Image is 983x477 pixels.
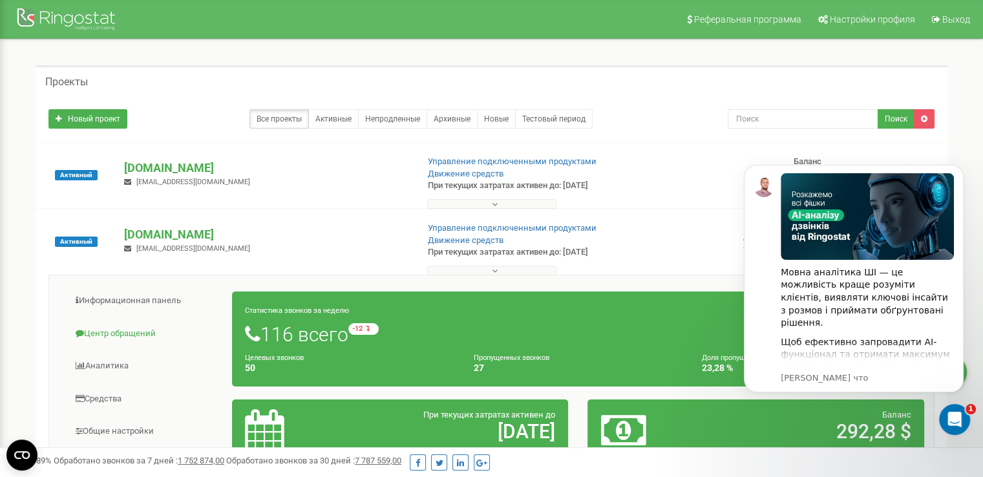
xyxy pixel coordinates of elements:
h2: 292,28 $ [711,421,911,442]
span: Активный [55,170,98,180]
small: -12 [348,323,379,335]
a: Аналитика [59,350,233,382]
a: Центр обращений [59,318,233,350]
small: Пропущенных звонков [474,354,549,362]
button: Поиск [878,109,914,129]
a: Архивные [427,109,478,129]
a: Тестовый период [515,109,593,129]
h5: Проекты [45,76,88,88]
span: При текущих затратах активен до [423,410,555,419]
a: Все проекты [249,109,309,129]
input: Поиск [728,109,878,129]
a: Информационная панель [59,285,233,317]
a: Общие настройки [59,416,233,447]
a: Движение средств [428,235,503,245]
h4: 27 [474,363,683,373]
p: При текущих затратах активен до: [DATE] [428,246,635,259]
iframe: Intercom live chat [939,404,970,435]
span: Реферальная программа [694,14,801,25]
button: Open CMP widget [6,440,37,471]
small: Целевых звонков [245,354,304,362]
h4: 50 [245,363,454,373]
small: Статистика звонков за неделю [245,306,349,315]
span: 1 [966,404,976,414]
a: Непродленные [358,109,427,129]
a: Новый проект [48,109,127,129]
span: Настройки профиля [830,14,915,25]
p: [DOMAIN_NAME] [124,226,407,243]
a: Активные [308,109,359,129]
a: Управление подключенными продуктами [428,156,597,166]
span: Активный [55,237,98,247]
p: При текущих затратах активен до: [DATE] [428,180,635,192]
a: Движение средств [428,169,503,178]
small: Доля пропущенных звонков [702,354,795,362]
span: [EMAIL_ADDRESS][DOMAIN_NAME] [136,244,250,253]
u: 1 752 874,00 [178,456,224,465]
span: Обработано звонков за 30 дней : [226,456,401,465]
u: 7 787 559,00 [355,456,401,465]
span: Обработано звонков за 7 дней : [54,456,224,465]
h2: [DATE] [355,421,555,442]
iframe: Intercom notifications сообщение [724,145,983,442]
a: Новые [477,109,516,129]
p: [DOMAIN_NAME] [124,160,407,176]
a: Средства [59,383,233,415]
span: Выход [942,14,970,25]
a: Управление подключенными продуктами [428,223,597,233]
h1: 116 всего [245,323,911,345]
span: [EMAIL_ADDRESS][DOMAIN_NAME] [136,178,250,186]
h4: 23,28 % [702,363,911,373]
